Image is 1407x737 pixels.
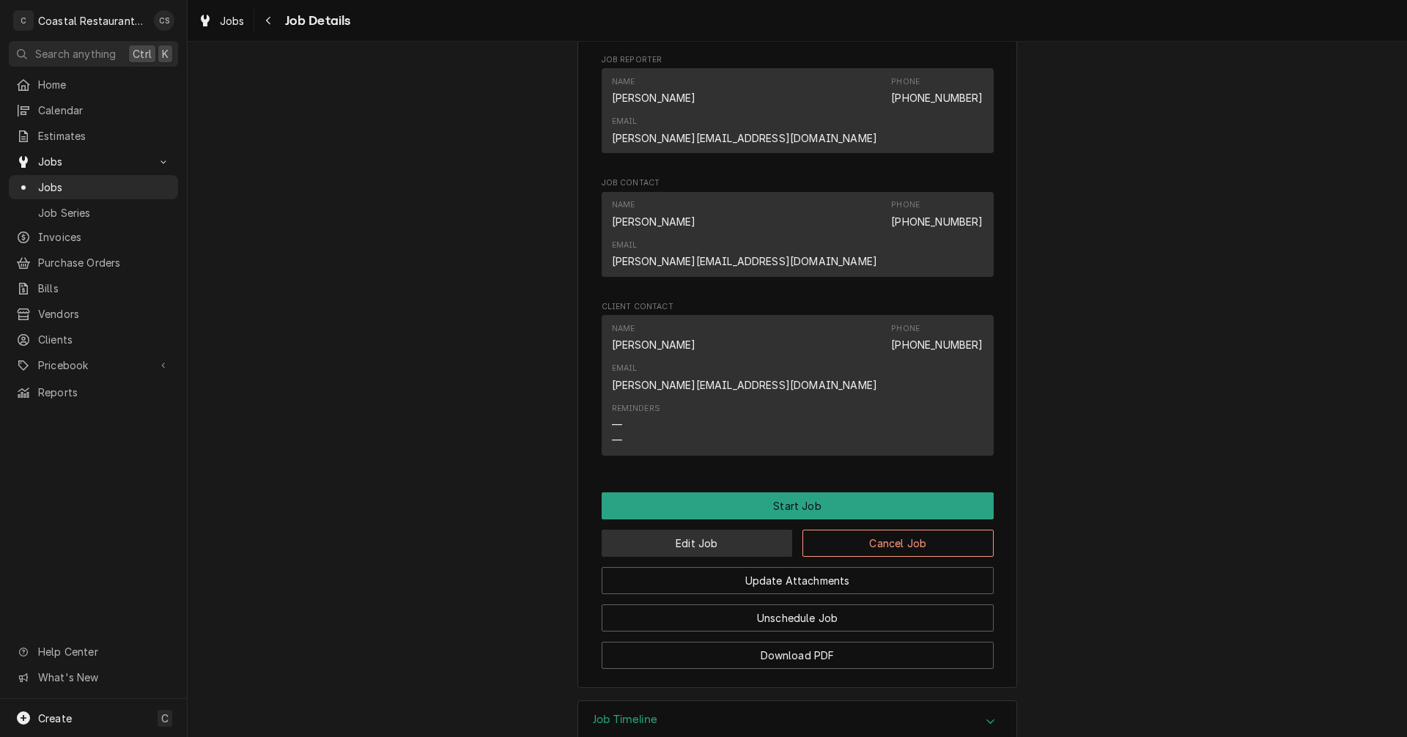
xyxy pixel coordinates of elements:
[9,380,178,404] a: Reports
[9,124,178,148] a: Estimates
[9,225,178,249] a: Invoices
[9,302,178,326] a: Vendors
[38,229,171,245] span: Invoices
[602,642,994,669] button: Download PDF
[891,323,983,352] div: Phone
[602,192,994,284] div: Job Contact List
[38,306,171,322] span: Vendors
[612,417,622,432] div: —
[802,530,994,557] button: Cancel Job
[612,432,622,448] div: —
[257,9,281,32] button: Navigate back
[220,13,245,29] span: Jobs
[602,68,994,160] div: Job Reporter List
[612,379,878,391] a: [PERSON_NAME][EMAIL_ADDRESS][DOMAIN_NAME]
[38,670,169,685] span: What's New
[38,205,171,221] span: Job Series
[602,301,994,462] div: Client Contact
[612,76,635,88] div: Name
[612,255,878,267] a: [PERSON_NAME][EMAIL_ADDRESS][DOMAIN_NAME]
[891,199,920,211] div: Phone
[9,640,178,664] a: Go to Help Center
[602,54,994,160] div: Job Reporter
[9,98,178,122] a: Calendar
[9,251,178,275] a: Purchase Orders
[35,46,116,62] span: Search anything
[602,177,994,283] div: Job Contact
[9,175,178,199] a: Jobs
[281,11,351,31] span: Job Details
[891,76,920,88] div: Phone
[602,530,793,557] button: Edit Job
[612,132,878,144] a: [PERSON_NAME][EMAIL_ADDRESS][DOMAIN_NAME]
[612,240,878,269] div: Email
[154,10,174,31] div: CS
[9,276,178,300] a: Bills
[9,327,178,352] a: Clients
[602,177,994,189] span: Job Contact
[612,323,635,335] div: Name
[9,665,178,689] a: Go to What's New
[38,644,169,659] span: Help Center
[602,492,994,669] div: Button Group
[38,332,171,347] span: Clients
[602,315,994,462] div: Client Contact List
[9,73,178,97] a: Home
[602,192,994,277] div: Contact
[612,116,878,145] div: Email
[9,41,178,67] button: Search anythingCtrlK
[602,54,994,66] span: Job Reporter
[612,403,660,415] div: Reminders
[9,353,178,377] a: Go to Pricebook
[38,281,171,296] span: Bills
[612,240,638,251] div: Email
[602,632,994,669] div: Button Group Row
[9,149,178,174] a: Go to Jobs
[602,68,994,153] div: Contact
[612,323,696,352] div: Name
[38,255,171,270] span: Purchase Orders
[13,10,34,31] div: C
[602,492,994,519] div: Button Group Row
[612,363,638,374] div: Email
[602,315,994,455] div: Contact
[38,77,171,92] span: Home
[133,46,152,62] span: Ctrl
[891,323,920,335] div: Phone
[38,385,171,400] span: Reports
[602,567,994,594] button: Update Attachments
[9,201,178,225] a: Job Series
[602,557,994,594] div: Button Group Row
[612,116,638,127] div: Email
[612,337,696,352] div: [PERSON_NAME]
[612,403,660,448] div: Reminders
[891,199,983,229] div: Phone
[162,46,169,62] span: K
[612,90,696,105] div: [PERSON_NAME]
[38,13,146,29] div: Coastal Restaurant Repair
[38,358,149,373] span: Pricebook
[602,604,994,632] button: Unschedule Job
[602,492,994,519] button: Start Job
[891,338,983,351] a: [PHONE_NUMBER]
[38,103,171,118] span: Calendar
[612,199,635,211] div: Name
[38,128,171,144] span: Estimates
[612,214,696,229] div: [PERSON_NAME]
[161,711,169,726] span: C
[593,713,657,727] h3: Job Timeline
[612,363,878,392] div: Email
[602,301,994,313] span: Client Contact
[891,76,983,105] div: Phone
[38,154,149,169] span: Jobs
[612,199,696,229] div: Name
[192,9,251,33] a: Jobs
[38,712,72,725] span: Create
[891,215,983,228] a: [PHONE_NUMBER]
[612,76,696,105] div: Name
[602,594,994,632] div: Button Group Row
[891,92,983,104] a: [PHONE_NUMBER]
[602,519,994,557] div: Button Group Row
[38,179,171,195] span: Jobs
[154,10,174,31] div: Chris Sockriter's Avatar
